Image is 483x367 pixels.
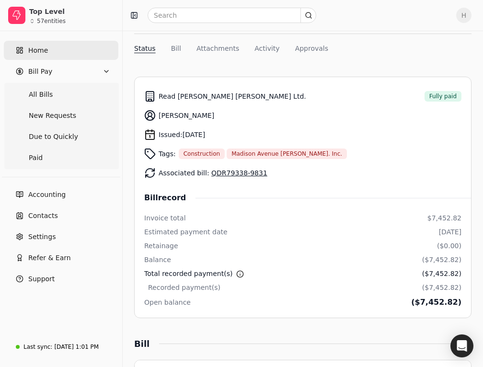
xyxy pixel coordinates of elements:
div: [DATE] 1:01 PM [54,343,99,351]
a: Settings [4,227,118,246]
div: Total recorded payment(s) [144,269,244,279]
a: Home [4,41,118,60]
button: Status [134,44,156,54]
a: Due to Quickly [6,127,116,146]
div: Top Level [29,7,114,16]
div: ($7,452.82) [422,255,461,265]
button: Activity [254,44,279,54]
a: New Requests [6,106,116,125]
span: Refer & Earn [28,253,71,263]
div: Open balance [144,298,191,308]
span: Contacts [28,211,58,221]
a: Accounting [4,185,118,204]
span: Bill record [144,192,195,204]
span: All Bills [29,90,53,100]
button: H [456,8,471,23]
div: [DATE] [439,227,461,237]
div: ($7,452.82) [422,269,461,279]
input: Search [148,8,316,23]
div: Estimated payment date [144,227,228,237]
a: All Bills [6,85,116,104]
button: Refer & Earn [4,248,118,267]
div: 57 entities [37,18,66,24]
a: Last sync:[DATE] 1:01 PM [4,338,118,356]
button: Bill Pay [4,62,118,81]
span: [PERSON_NAME]​​​​ [159,111,214,121]
button: Approvals [295,44,328,54]
span: Settings [28,232,56,242]
span: Tags: [159,149,176,159]
span: New Requests [29,111,76,121]
span: Bill Pay [28,67,52,77]
div: Bill [134,337,159,350]
span: Read [PERSON_NAME] [PERSON_NAME] Ltd. [159,92,306,102]
div: Recorded payment(s) [148,283,220,293]
div: Invoice total [144,213,186,223]
div: Last sync: [23,343,52,351]
div: Retainage [144,241,178,251]
a: QDR79338-9831 [211,169,267,177]
span: Accounting [28,190,66,200]
span: Support [28,274,55,284]
span: Paid [29,153,43,163]
button: Support [4,269,118,288]
div: ($7,452.82) [411,297,461,308]
a: Paid [6,148,116,167]
span: Associated bill: [159,168,267,178]
span: Construction [184,149,220,158]
span: Madison Avenue [PERSON_NAME]. Inc. [231,149,342,158]
div: Balance [144,255,171,265]
span: Fully paid [429,92,457,101]
div: ($7,452.82) [422,283,461,293]
div: ($0.00) [437,241,461,251]
div: Open Intercom Messenger [450,334,473,357]
span: Issued: [DATE] [159,130,205,140]
span: Home [28,46,48,56]
button: Bill [171,44,181,54]
span: Due to Quickly [29,132,78,142]
button: Attachments [196,44,239,54]
div: $7,452.82 [427,213,461,223]
a: Contacts [4,206,118,225]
